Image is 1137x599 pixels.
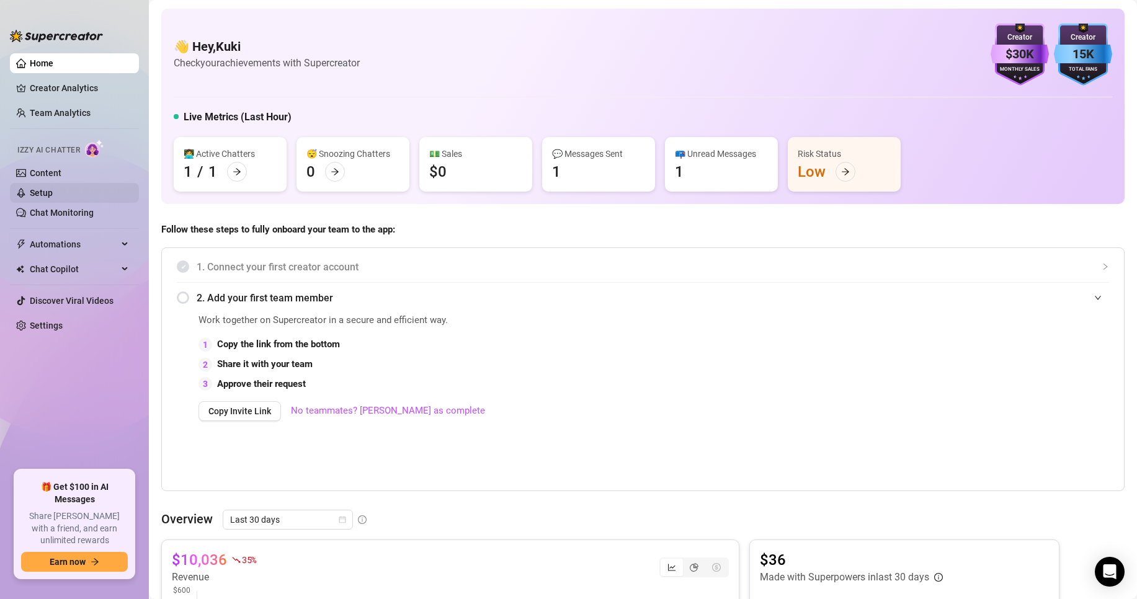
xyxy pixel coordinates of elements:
[712,563,721,572] span: dollar-circle
[242,554,256,566] span: 35 %
[30,296,114,306] a: Discover Viral Videos
[798,147,891,161] div: Risk Status
[1102,263,1109,270] span: collapsed
[16,265,24,273] img: Chat Copilot
[21,510,128,547] span: Share [PERSON_NAME] with a friend, and earn unlimited rewards
[184,110,292,125] h5: Live Metrics (Last Hour)
[291,404,485,419] a: No teammates? [PERSON_NAME] as complete
[552,147,645,161] div: 💬 Messages Sent
[991,24,1049,86] img: purple-badge-B9DA21FR.svg
[861,313,1109,472] iframe: Adding Team Members
[198,313,830,328] span: Work together on Supercreator in a secure and efficient way.
[184,162,192,182] div: 1
[358,515,367,524] span: info-circle
[16,239,26,249] span: thunderbolt
[30,234,118,254] span: Automations
[760,550,943,570] article: $36
[306,162,315,182] div: 0
[30,208,94,218] a: Chat Monitoring
[197,259,1109,275] span: 1. Connect your first creator account
[217,339,340,350] strong: Copy the link from the bottom
[197,290,1109,306] span: 2. Add your first team member
[991,66,1049,74] div: Monthly Sales
[21,552,128,572] button: Earn nowarrow-right
[10,30,103,42] img: logo-BBDzfeDw.svg
[161,224,395,235] strong: Follow these steps to fully onboard your team to the app:
[198,358,212,371] div: 2
[177,252,1109,282] div: 1. Connect your first creator account
[30,108,91,118] a: Team Analytics
[208,162,217,182] div: 1
[217,358,313,370] strong: Share it with your team
[30,168,61,178] a: Content
[198,338,212,352] div: 1
[339,516,346,523] span: calendar
[552,162,561,182] div: 1
[1094,294,1102,301] span: expanded
[991,32,1049,43] div: Creator
[217,378,306,389] strong: Approve their request
[30,78,129,98] a: Creator Analytics
[1054,24,1112,86] img: blue-badge-DgoSNQY1.svg
[172,570,256,585] article: Revenue
[50,557,86,567] span: Earn now
[177,283,1109,313] div: 2. Add your first team member
[306,147,399,161] div: 😴 Snoozing Chatters
[659,557,729,577] div: segmented control
[429,147,522,161] div: 💵 Sales
[1054,45,1112,64] div: 15K
[85,140,104,158] img: AI Chatter
[1054,32,1112,43] div: Creator
[198,401,281,421] button: Copy Invite Link
[760,570,929,585] article: Made with Superpowers in last 30 days
[184,147,277,161] div: 👩‍💻 Active Chatters
[174,55,360,71] article: Check your achievements with Supercreator
[934,573,943,582] span: info-circle
[667,563,676,572] span: line-chart
[230,510,346,529] span: Last 30 days
[331,167,339,176] span: arrow-right
[198,377,212,391] div: 3
[1095,557,1125,587] div: Open Intercom Messenger
[30,188,53,198] a: Setup
[30,58,53,68] a: Home
[429,162,447,182] div: $0
[675,147,768,161] div: 📪 Unread Messages
[991,45,1049,64] div: $30K
[233,167,241,176] span: arrow-right
[30,321,63,331] a: Settings
[690,563,698,572] span: pie-chart
[91,557,99,566] span: arrow-right
[208,406,271,416] span: Copy Invite Link
[1054,66,1112,74] div: Total Fans
[675,162,684,182] div: 1
[174,38,360,55] h4: 👋 Hey, Kuki
[30,259,118,279] span: Chat Copilot
[841,167,850,176] span: arrow-right
[161,510,213,528] article: Overview
[21,481,128,505] span: 🎁 Get $100 in AI Messages
[232,556,241,564] span: fall
[17,144,80,156] span: Izzy AI Chatter
[172,550,227,570] article: $10,036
